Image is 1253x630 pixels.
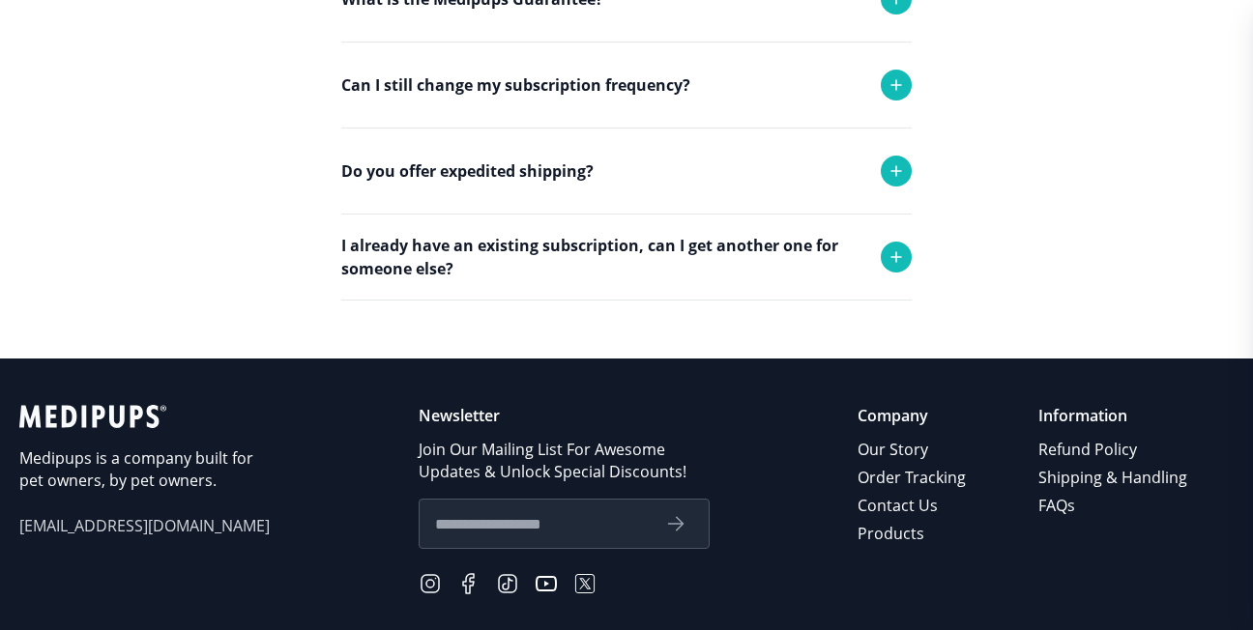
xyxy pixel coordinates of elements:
[1038,436,1190,464] a: Refund Policy
[1038,464,1190,492] a: Shipping & Handling
[341,214,912,314] div: Yes we do! Please reach out to support and we will try to accommodate any request.
[19,515,271,537] span: [EMAIL_ADDRESS][DOMAIN_NAME]
[858,436,969,464] a: Our Story
[341,73,690,97] p: Can I still change my subscription frequency?
[19,447,271,492] p: Medipups is a company built for pet owners, by pet owners.
[858,464,969,492] a: Order Tracking
[341,42,912,165] div: If you received the wrong product or your product was damaged in transit, we will replace it with...
[341,234,861,280] p: I already have an existing subscription, can I get another one for someone else?
[858,405,969,427] p: Company
[858,520,969,548] a: Products
[419,439,710,483] p: Join Our Mailing List For Awesome Updates & Unlock Special Discounts!
[858,492,969,520] a: Contact Us
[341,159,594,183] p: Do you offer expedited shipping?
[341,128,912,228] div: Yes you can. Simply reach out to support and we will adjust your monthly deliveries!
[341,300,912,400] div: Absolutely! Simply place the order and use the shipping address of the person who will receive th...
[1038,405,1190,427] p: Information
[1038,492,1190,520] a: FAQs
[419,405,710,427] p: Newsletter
